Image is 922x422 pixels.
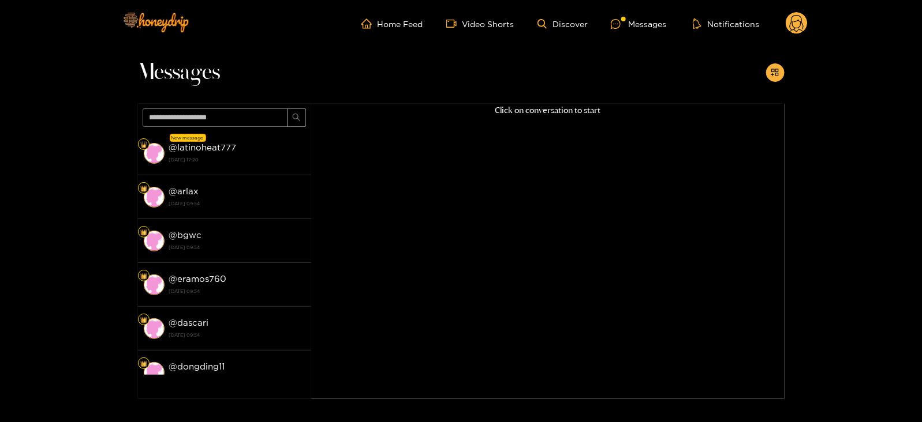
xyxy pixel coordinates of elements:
[169,274,227,284] strong: @ eramos760
[292,113,301,123] span: search
[311,104,785,117] p: Click on conversation to start
[144,274,165,295] img: conversation
[140,185,147,192] img: Fan Level
[766,63,785,82] button: appstore-add
[140,360,147,367] img: Fan Level
[170,134,206,142] div: New message
[537,19,588,29] a: Discover
[140,141,147,148] img: Fan Level
[140,229,147,236] img: Fan Level
[169,186,199,196] strong: @ arlax
[361,18,423,29] a: Home Feed
[169,155,305,165] strong: [DATE] 17:20
[611,17,666,31] div: Messages
[446,18,462,29] span: video-camera
[138,59,221,86] span: Messages
[144,318,165,339] img: conversation
[169,242,305,253] strong: [DATE] 09:54
[144,187,165,208] img: conversation
[446,18,514,29] a: Video Shorts
[144,231,165,251] img: conversation
[771,68,779,78] span: appstore-add
[689,18,763,29] button: Notifications
[140,273,147,280] img: Fan Level
[140,316,147,323] img: Fan Level
[288,108,306,127] button: search
[169,361,225,371] strong: @ dongding11
[169,142,237,152] strong: @ latinoheat777
[169,318,209,327] strong: @ dascari
[144,362,165,383] img: conversation
[361,18,378,29] span: home
[144,143,165,164] img: conversation
[169,374,305,384] strong: [DATE] 09:54
[169,230,202,240] strong: @ bgwc
[169,330,305,340] strong: [DATE] 09:54
[169,198,305,209] strong: [DATE] 09:54
[169,286,305,296] strong: [DATE] 09:54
